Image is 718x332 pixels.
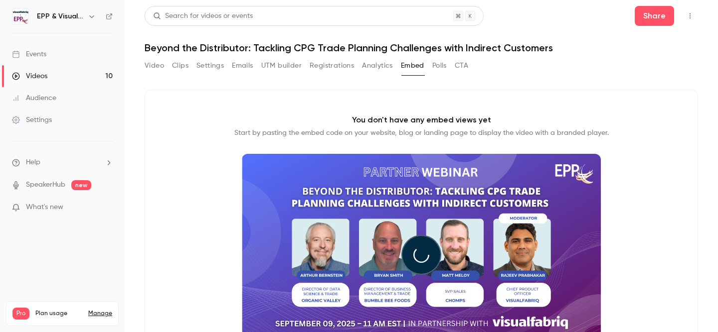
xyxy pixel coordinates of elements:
button: Top Bar Actions [682,8,698,24]
button: Clips [172,58,188,74]
button: UTM builder [261,58,302,74]
div: Search for videos or events [153,11,253,21]
a: Manage [88,310,112,318]
div: Audience [12,93,56,103]
button: Video [145,58,164,74]
button: Settings [196,58,224,74]
img: EPP & Visualfabriq [12,8,28,24]
p: Start by pasting the embed code on your website, blog or landing page to display the video with a... [234,128,609,138]
span: What's new [26,202,63,213]
div: Videos [12,71,47,81]
span: Pro [12,308,29,320]
span: new [71,180,91,190]
p: You don't have any embed views yet [352,114,491,126]
div: Settings [12,115,52,125]
li: help-dropdown-opener [12,157,113,168]
a: SpeakerHub [26,180,65,190]
button: Emails [232,58,253,74]
button: Polls [432,58,447,74]
button: Embed [401,58,424,74]
span: Help [26,157,40,168]
h6: EPP & Visualfabriq [37,11,84,21]
button: Share [635,6,674,26]
button: CTA [455,58,468,74]
h1: Beyond the Distributor: Tackling CPG Trade Planning Challenges with Indirect Customers [145,42,698,54]
div: Events [12,49,46,59]
iframe: Noticeable Trigger [101,203,113,212]
button: Registrations [310,58,354,74]
span: Plan usage [35,310,82,318]
button: Analytics [362,58,393,74]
